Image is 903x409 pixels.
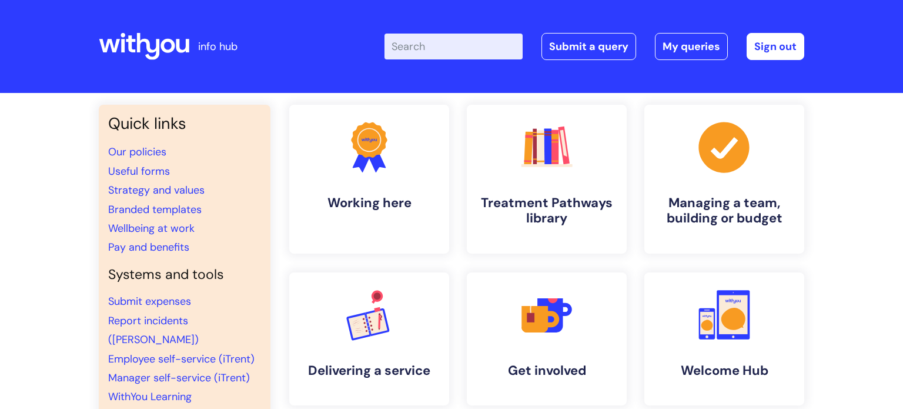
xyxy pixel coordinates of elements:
a: Pay and benefits [108,240,189,254]
a: Report incidents ([PERSON_NAME]) [108,314,199,347]
a: Sign out [747,33,804,60]
a: Managing a team, building or budget [644,105,804,254]
a: Working here [289,105,449,254]
a: WithYou Learning [108,390,192,404]
h4: Get involved [476,363,617,378]
div: | - [384,33,804,60]
p: info hub [198,37,238,56]
a: Our policies [108,145,166,159]
a: Get involved [467,272,627,405]
h3: Quick links [108,114,261,133]
h4: Working here [299,195,440,211]
a: Delivering a service [289,272,449,405]
h4: Treatment Pathways library [476,195,617,227]
h4: Systems and tools [108,267,261,283]
a: Branded templates [108,202,202,217]
a: Welcome Hub [644,272,804,405]
a: Employee self-service (iTrent) [108,352,255,366]
h4: Delivering a service [299,363,440,378]
a: Submit a query [541,33,636,60]
input: Search [384,34,523,59]
a: Wellbeing at work [108,221,195,235]
a: Manager self-service (iTrent) [108,371,250,385]
a: Treatment Pathways library [467,105,627,254]
h4: Welcome Hub [654,363,795,378]
a: Submit expenses [108,294,191,308]
a: My queries [655,33,728,60]
a: Useful forms [108,164,170,178]
h4: Managing a team, building or budget [654,195,795,227]
a: Strategy and values [108,183,205,197]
